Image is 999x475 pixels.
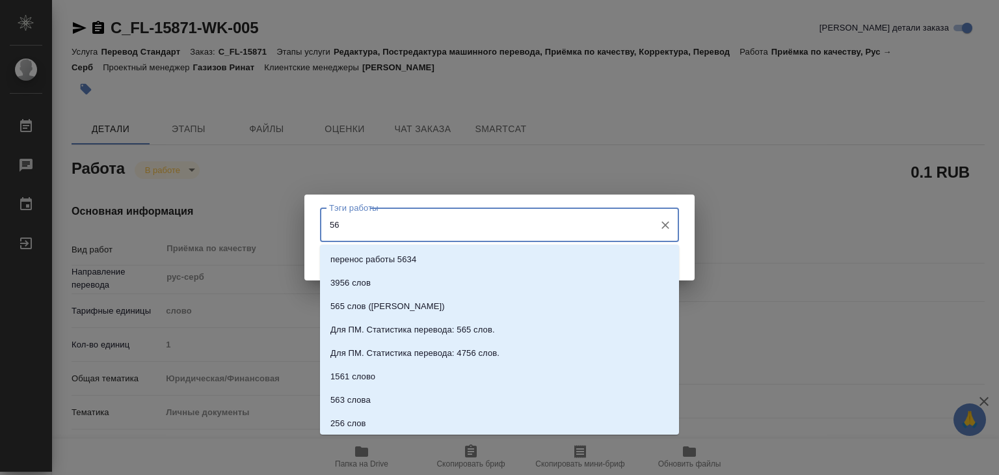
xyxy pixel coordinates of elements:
p: Для ПМ. Статистика перевода: 4756 слов. [330,347,499,360]
p: перенос работы 5634 [330,253,416,266]
p: Для ПМ. Статистика перевода: 565 слов. [330,323,495,336]
p: 563 слова [330,394,371,407]
p: 565 слов ([PERSON_NAME]) [330,300,445,313]
p: 1561 слово [330,370,375,383]
button: Очистить [656,216,674,234]
p: 256 слов [330,417,366,430]
p: 3956 слов [330,277,371,290]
